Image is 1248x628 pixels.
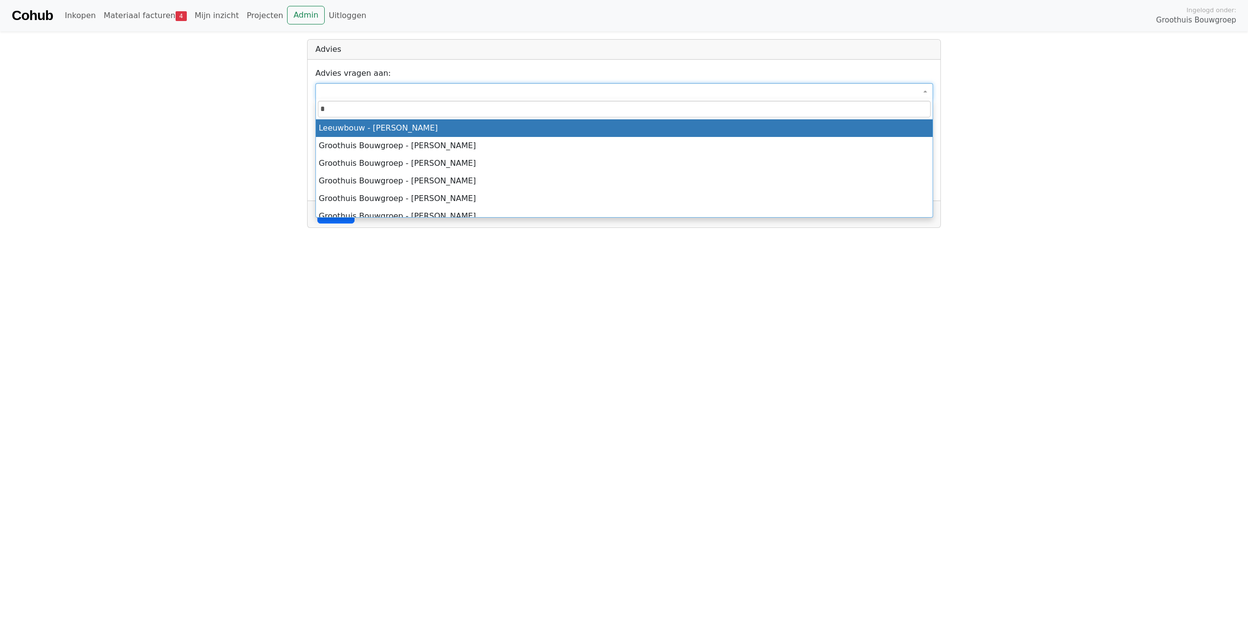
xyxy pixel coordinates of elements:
li: Groothuis Bouwgroep - [PERSON_NAME] [316,190,933,207]
span: Groothuis Bouwgroep [1156,15,1236,26]
span: Ingelogd onder: [1186,5,1236,15]
a: Materiaal facturen4 [100,6,191,25]
li: Groothuis Bouwgroep - [PERSON_NAME] [316,207,933,225]
li: Leeuwbouw - [PERSON_NAME] [316,119,933,137]
li: Groothuis Bouwgroep - [PERSON_NAME] [316,155,933,172]
span: 4 [176,11,187,21]
a: Uitloggen [325,6,370,25]
li: Groothuis Bouwgroep - [PERSON_NAME] [316,137,933,155]
a: Cohub [12,4,53,27]
li: Groothuis Bouwgroep - [PERSON_NAME] [316,172,933,190]
div: Advies [308,40,940,60]
a: Mijn inzicht [191,6,243,25]
a: Projecten [243,6,287,25]
a: Inkopen [61,6,99,25]
label: Advies vragen aan: [315,67,391,79]
a: Admin [287,6,325,24]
